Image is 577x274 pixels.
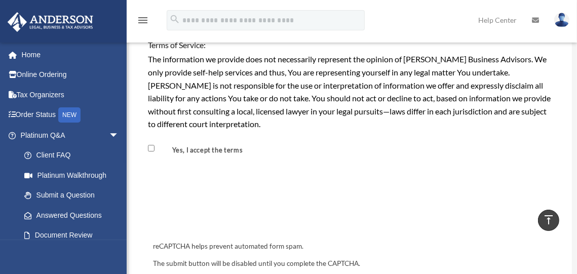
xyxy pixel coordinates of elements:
[14,145,134,166] a: Client FAQ
[554,13,569,27] img: User Pic
[14,205,134,225] a: Answered Questions
[14,185,134,206] a: Submit a Question
[137,18,149,26] a: menu
[109,125,129,146] span: arrow_drop_down
[5,12,96,32] img: Anderson Advisors Platinum Portal
[148,53,553,131] div: The information we provide does not necessarily represent the opinion of [PERSON_NAME] Business A...
[14,225,129,246] a: Document Review
[149,241,552,253] div: reCAPTCHA helps prevent automated form spam.
[169,14,180,25] i: search
[7,45,134,65] a: Home
[58,107,81,123] div: NEW
[149,258,552,270] div: The submit button will be disabled until you complete the CAPTCHA.
[543,214,555,226] i: vertical_align_top
[7,65,134,85] a: Online Ordering
[7,125,134,145] a: Platinum Q&Aarrow_drop_down
[157,146,247,155] label: Yes, I accept the terms
[148,40,553,51] h4: Terms of Service:
[7,105,134,126] a: Order StatusNEW
[150,180,304,220] iframe: reCAPTCHA
[14,165,134,185] a: Platinum Walkthrough
[538,210,559,231] a: vertical_align_top
[137,14,149,26] i: menu
[7,85,134,105] a: Tax Organizers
